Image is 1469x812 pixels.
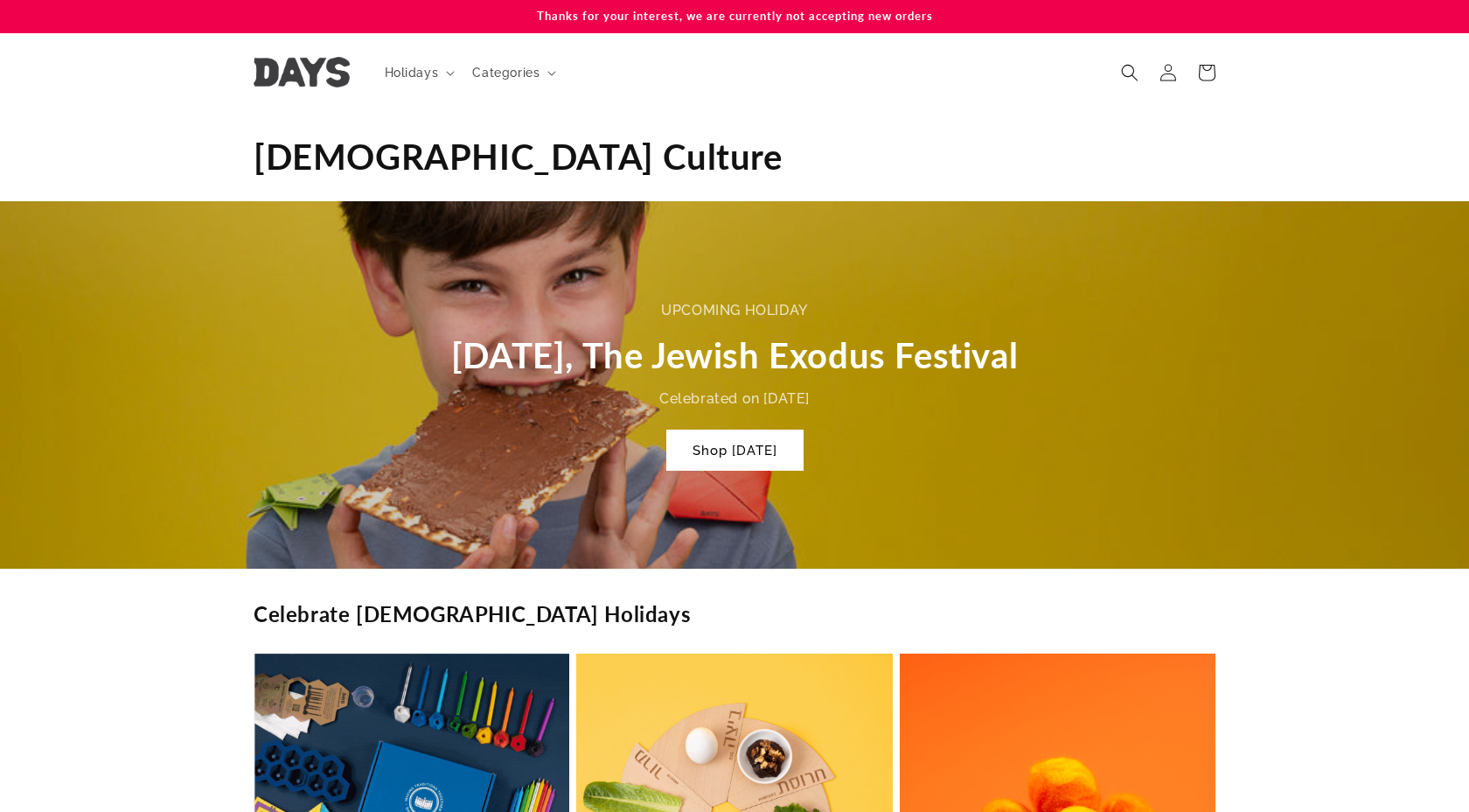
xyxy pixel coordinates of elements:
[666,430,804,471] a: Shop [DATE]
[451,334,1018,376] span: [DATE], The Jewish Exodus Festival
[451,298,1018,324] div: upcoming holiday
[254,134,1215,179] h1: [DEMOGRAPHIC_DATA] Culture
[472,65,540,80] span: Categories
[254,600,691,627] h2: Celebrate [DEMOGRAPHIC_DATA] Holidays
[254,57,350,87] img: Days United
[374,54,463,91] summary: Holidays
[1110,53,1149,92] summary: Search
[462,54,563,91] summary: Categories
[385,65,439,80] span: Holidays
[659,390,810,407] span: Celebrated on [DATE]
